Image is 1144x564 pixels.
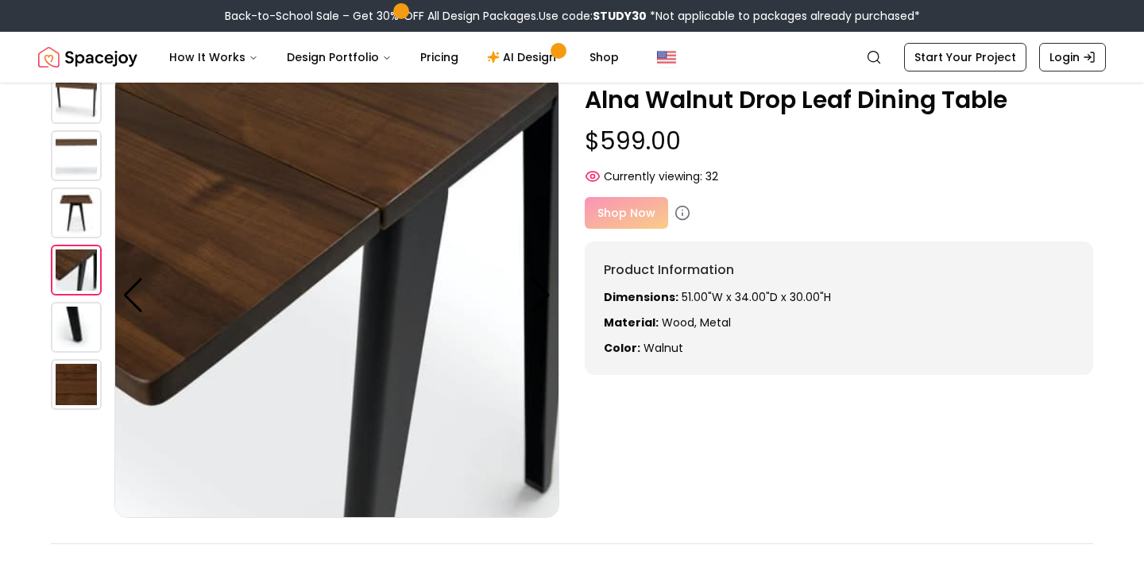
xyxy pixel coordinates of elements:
h6: Product Information [604,261,1074,280]
a: Spacejoy [38,41,137,73]
p: 51.00"W x 34.00"D x 30.00"H [604,289,1074,305]
img: https://storage.googleapis.com/spacejoy-main/assets/626bfb5f0bf348001cfec97b/product_0_4825baefkho3 [51,73,102,124]
button: How It Works [157,41,271,73]
img: https://storage.googleapis.com/spacejoy-main/assets/626bfb5f0bf348001cfec97b/product_2_5aeljpg7e0ho [51,187,102,238]
img: https://storage.googleapis.com/spacejoy-main/assets/626bfb5f0bf348001cfec97b/product_3_d2015akkjfb [114,73,559,518]
p: $599.00 [585,127,1093,156]
img: https://storage.googleapis.com/spacejoy-main/assets/626bfb5f0bf348001cfec97b/product_1_5n14hian0e5 [51,130,102,181]
nav: Main [157,41,632,73]
div: Back-to-School Sale – Get 30% OFF All Design Packages. [225,8,920,24]
strong: Material: [604,315,659,330]
img: https://storage.googleapis.com/spacejoy-main/assets/626bfb5f0bf348001cfec97b/product_4_n1beadfogli [51,302,102,353]
a: Shop [577,41,632,73]
strong: Color: [604,340,640,356]
img: https://storage.googleapis.com/spacejoy-main/assets/626bfb5f0bf348001cfec97b/product_0_hldb9em1ka1e [51,359,102,410]
b: STUDY30 [593,8,647,24]
a: Pricing [408,41,471,73]
img: Spacejoy Logo [38,41,137,73]
img: https://storage.googleapis.com/spacejoy-main/assets/626bfb5f0bf348001cfec97b/product_3_d2015akkjfb [51,245,102,296]
img: United States [657,48,676,67]
span: 32 [705,168,718,184]
a: Start Your Project [904,43,1026,71]
span: Currently viewing: [604,168,702,184]
span: Use code: [539,8,647,24]
nav: Global [38,32,1106,83]
a: AI Design [474,41,574,73]
strong: Dimensions: [604,289,678,305]
button: Design Portfolio [274,41,404,73]
span: walnut [643,340,683,356]
span: wood, metal [662,315,731,330]
a: Login [1039,43,1106,71]
p: Alna Walnut Drop Leaf Dining Table [585,86,1093,114]
span: *Not applicable to packages already purchased* [647,8,920,24]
